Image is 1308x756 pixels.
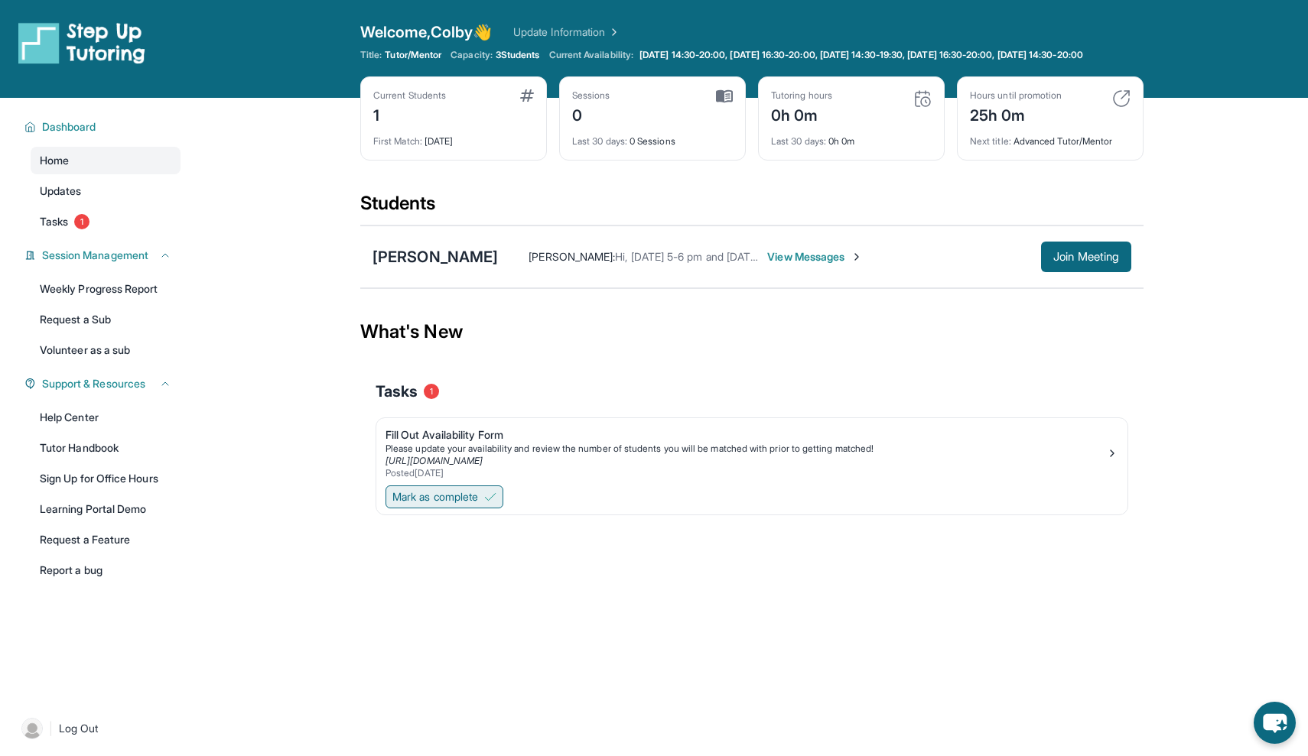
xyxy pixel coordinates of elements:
[31,556,181,584] a: Report a bug
[36,119,171,135] button: Dashboard
[40,153,69,168] span: Home
[31,404,181,431] a: Help Center
[549,49,633,61] span: Current Availability:
[360,298,1144,365] div: What's New
[360,49,382,61] span: Title:
[385,49,441,61] span: Tutor/Mentor
[40,183,82,199] span: Updates
[1112,89,1131,108] img: card
[59,721,99,736] span: Log Out
[49,719,53,738] span: |
[376,381,418,402] span: Tasks
[1041,242,1131,272] button: Join Meeting
[31,275,181,303] a: Weekly Progress Report
[373,246,498,268] div: [PERSON_NAME]
[373,135,422,147] span: First Match :
[451,49,493,61] span: Capacity:
[636,49,1086,61] a: [DATE] 14:30-20:00, [DATE] 16:30-20:00, [DATE] 14:30-19:30, [DATE] 16:30-20:00, [DATE] 14:30-20:00
[605,24,620,40] img: Chevron Right
[31,208,181,235] a: Tasks1
[392,489,478,505] span: Mark as complete
[74,214,89,229] span: 1
[386,443,1106,455] div: Please update your availability and review the number of students you will be matched with prior ...
[376,418,1127,482] a: Fill Out Availability FormPlease update your availability and review the number of students you w...
[771,135,826,147] span: Last 30 days :
[496,49,540,61] span: 3 Students
[31,177,181,205] a: Updates
[529,250,615,263] span: [PERSON_NAME] :
[913,89,932,108] img: card
[771,89,832,102] div: Tutoring hours
[572,102,610,126] div: 0
[970,135,1011,147] span: Next title :
[31,336,181,364] a: Volunteer as a sub
[21,718,43,739] img: user-img
[639,49,1083,61] span: [DATE] 14:30-20:00, [DATE] 16:30-20:00, [DATE] 14:30-19:30, [DATE] 16:30-20:00, [DATE] 14:30-20:00
[767,249,863,264] span: View Messages
[15,712,181,745] a: |Log Out
[373,102,446,126] div: 1
[484,491,496,503] img: Mark as complete
[18,21,145,64] img: logo
[31,147,181,174] a: Home
[970,89,1062,102] div: Hours until promotion
[373,126,534,148] div: [DATE]
[851,251,863,263] img: Chevron-Right
[386,485,503,508] button: Mark as complete
[1053,252,1119,261] span: Join Meeting
[970,102,1062,126] div: 25h 0m
[373,89,446,102] div: Current Students
[31,434,181,462] a: Tutor Handbook
[360,21,492,43] span: Welcome, Colby 👋
[520,89,534,102] img: card
[572,89,610,102] div: Sessions
[424,384,439,399] span: 1
[31,495,181,523] a: Learning Portal Demo
[615,250,843,263] span: Hi, [DATE] 5-6 pm and [DATE] 5-6 works for us
[360,191,1144,225] div: Students
[386,427,1106,443] div: Fill Out Availability Form
[771,102,832,126] div: 0h 0m
[386,467,1106,479] div: Posted [DATE]
[40,214,68,229] span: Tasks
[31,465,181,492] a: Sign Up for Office Hours
[572,135,627,147] span: Last 30 days :
[572,126,733,148] div: 0 Sessions
[716,89,733,103] img: card
[42,119,96,135] span: Dashboard
[1254,702,1296,744] button: chat-button
[36,248,171,263] button: Session Management
[771,126,932,148] div: 0h 0m
[970,126,1131,148] div: Advanced Tutor/Mentor
[42,376,145,391] span: Support & Resources
[31,306,181,333] a: Request a Sub
[513,24,620,40] a: Update Information
[31,526,181,553] a: Request a Feature
[42,248,148,263] span: Session Management
[386,455,483,466] a: [URL][DOMAIN_NAME]
[36,376,171,391] button: Support & Resources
